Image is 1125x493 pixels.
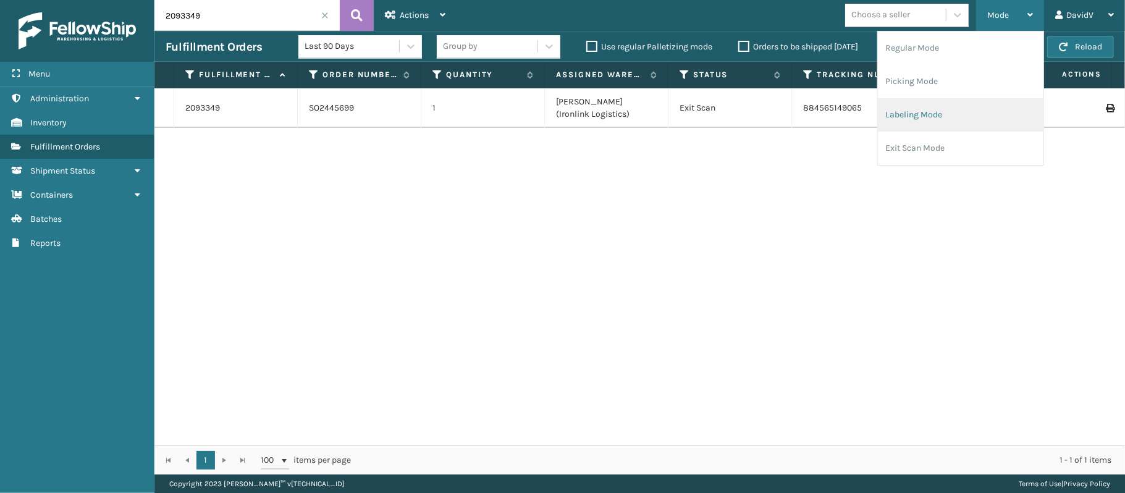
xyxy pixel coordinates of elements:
li: Regular Mode [878,32,1043,65]
label: Use regular Palletizing mode [586,41,712,52]
h3: Fulfillment Orders [166,40,262,54]
div: Group by [443,40,478,53]
li: Labeling Mode [878,98,1043,132]
label: Quantity [446,69,521,80]
a: 2093349 [185,102,220,114]
div: Choose a seller [851,9,910,22]
label: Orders to be shipped [DATE] [738,41,858,52]
img: logo [19,12,136,49]
span: 100 [261,454,279,466]
span: Administration [30,93,89,104]
button: Reload [1047,36,1114,58]
span: Fulfillment Orders [30,141,100,152]
span: Containers [30,190,73,200]
span: Menu [28,69,50,79]
span: Reports [30,238,61,248]
td: [PERSON_NAME] (Ironlink Logistics) [545,88,668,128]
a: Terms of Use [1019,479,1061,488]
span: Shipment Status [30,166,95,176]
label: Fulfillment Order Id [199,69,274,80]
span: items per page [261,451,351,470]
span: Batches [30,214,62,224]
p: Copyright 2023 [PERSON_NAME]™ v [TECHNICAL_ID] [169,474,344,493]
i: Print Label [1106,104,1113,112]
td: SO2445699 [298,88,421,128]
div: Last 90 Days [305,40,400,53]
span: Mode [987,10,1009,20]
div: | [1019,474,1110,493]
span: Inventory [30,117,67,128]
li: Picking Mode [878,65,1043,98]
a: 884565149065 [803,103,862,113]
label: Status [693,69,768,80]
label: Assigned Warehouse [556,69,644,80]
td: Exit Scan [668,88,792,128]
td: 1 [421,88,545,128]
label: Tracking Number [817,69,891,80]
span: Actions [400,10,429,20]
a: Privacy Policy [1063,479,1110,488]
li: Exit Scan Mode [878,132,1043,165]
span: Actions [1023,64,1109,85]
div: 1 - 1 of 1 items [368,454,1111,466]
a: 1 [196,451,215,470]
label: Order Number [322,69,397,80]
